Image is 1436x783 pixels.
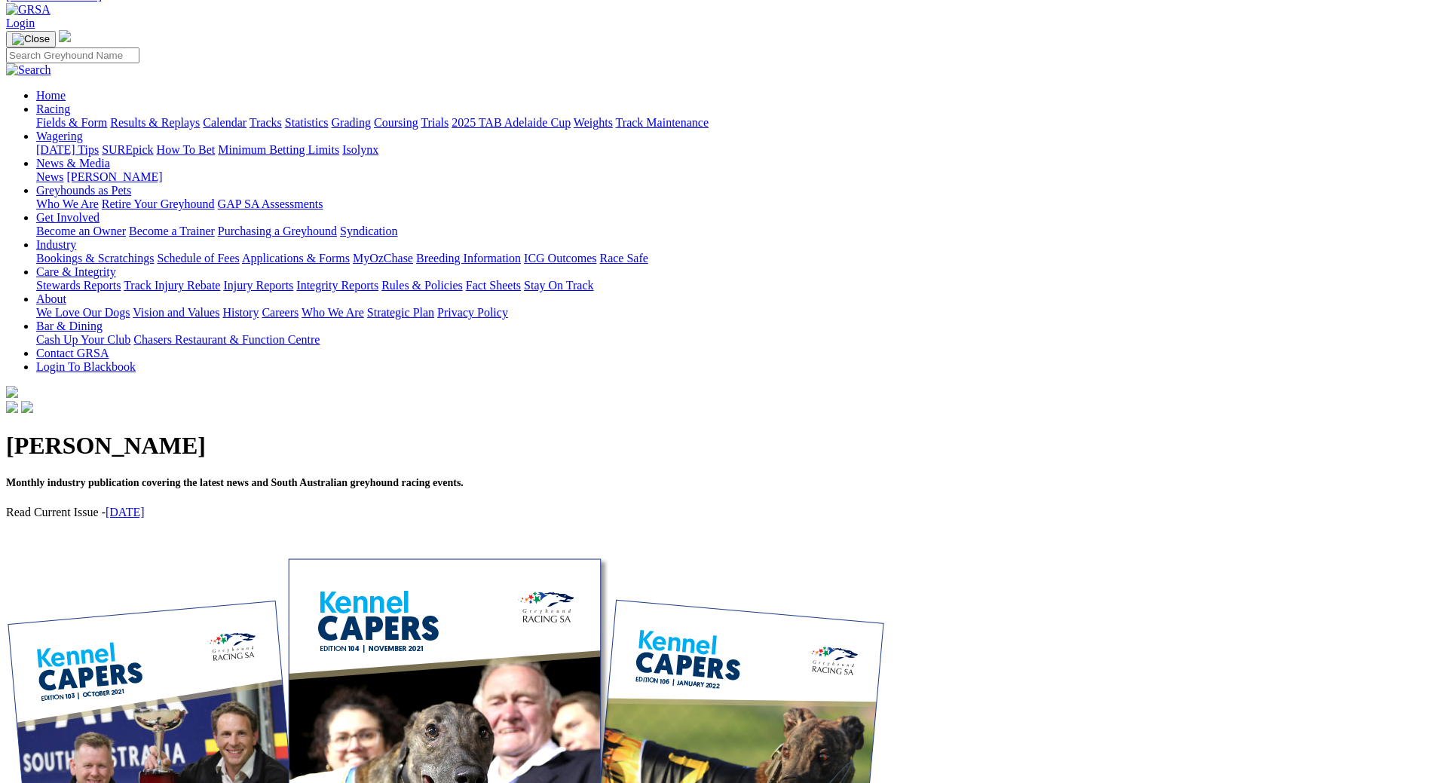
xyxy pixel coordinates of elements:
[342,143,378,156] a: Isolynx
[242,252,350,265] a: Applications & Forms
[36,279,1430,292] div: Care & Integrity
[524,279,593,292] a: Stay On Track
[36,102,70,115] a: Racing
[124,279,220,292] a: Track Injury Rebate
[6,477,464,488] span: Monthly industry publication covering the latest news and South Australian greyhound racing events.
[218,143,339,156] a: Minimum Betting Limits
[36,116,1430,130] div: Racing
[285,116,329,129] a: Statistics
[374,116,418,129] a: Coursing
[36,116,107,129] a: Fields & Form
[36,130,83,142] a: Wagering
[36,197,1430,211] div: Greyhounds as Pets
[36,170,1430,184] div: News & Media
[36,252,154,265] a: Bookings & Scratchings
[36,143,99,156] a: [DATE] Tips
[203,116,246,129] a: Calendar
[6,401,18,413] img: facebook.svg
[250,116,282,129] a: Tracks
[218,225,337,237] a: Purchasing a Greyhound
[6,63,51,77] img: Search
[6,3,51,17] img: GRSA
[437,306,508,319] a: Privacy Policy
[340,225,397,237] a: Syndication
[36,238,76,251] a: Industry
[36,252,1430,265] div: Industry
[36,197,99,210] a: Who We Are
[36,306,1430,320] div: About
[36,170,63,183] a: News
[102,143,153,156] a: SUREpick
[416,252,521,265] a: Breeding Information
[6,31,56,47] button: Toggle navigation
[452,116,571,129] a: 2025 TAB Adelaide Cup
[6,506,1430,519] p: Read Current Issue -
[36,211,100,224] a: Get Involved
[129,225,215,237] a: Become a Trainer
[36,292,66,305] a: About
[616,116,709,129] a: Track Maintenance
[36,306,130,319] a: We Love Our Dogs
[218,197,323,210] a: GAP SA Assessments
[59,30,71,42] img: logo-grsa-white.png
[133,306,219,319] a: Vision and Values
[36,347,109,359] a: Contact GRSA
[106,506,145,518] a: [DATE]
[12,33,50,45] img: Close
[296,279,378,292] a: Integrity Reports
[574,116,613,129] a: Weights
[223,279,293,292] a: Injury Reports
[36,333,130,346] a: Cash Up Your Club
[110,116,200,129] a: Results & Replays
[36,225,1430,238] div: Get Involved
[367,306,434,319] a: Strategic Plan
[302,306,364,319] a: Who We Are
[262,306,299,319] a: Careers
[102,197,215,210] a: Retire Your Greyhound
[599,252,648,265] a: Race Safe
[6,432,1430,460] h1: [PERSON_NAME]
[157,252,239,265] a: Schedule of Fees
[36,333,1430,347] div: Bar & Dining
[6,386,18,398] img: logo-grsa-white.png
[36,320,103,332] a: Bar & Dining
[36,184,131,197] a: Greyhounds as Pets
[381,279,463,292] a: Rules & Policies
[332,116,371,129] a: Grading
[21,401,33,413] img: twitter.svg
[353,252,413,265] a: MyOzChase
[524,252,596,265] a: ICG Outcomes
[36,225,126,237] a: Become an Owner
[66,170,162,183] a: [PERSON_NAME]
[133,333,320,346] a: Chasers Restaurant & Function Centre
[36,279,121,292] a: Stewards Reports
[6,47,139,63] input: Search
[466,279,521,292] a: Fact Sheets
[421,116,449,129] a: Trials
[222,306,259,319] a: History
[157,143,216,156] a: How To Bet
[36,265,116,278] a: Care & Integrity
[36,89,66,102] a: Home
[36,143,1430,157] div: Wagering
[36,360,136,373] a: Login To Blackbook
[36,157,110,170] a: News & Media
[6,17,35,29] a: Login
